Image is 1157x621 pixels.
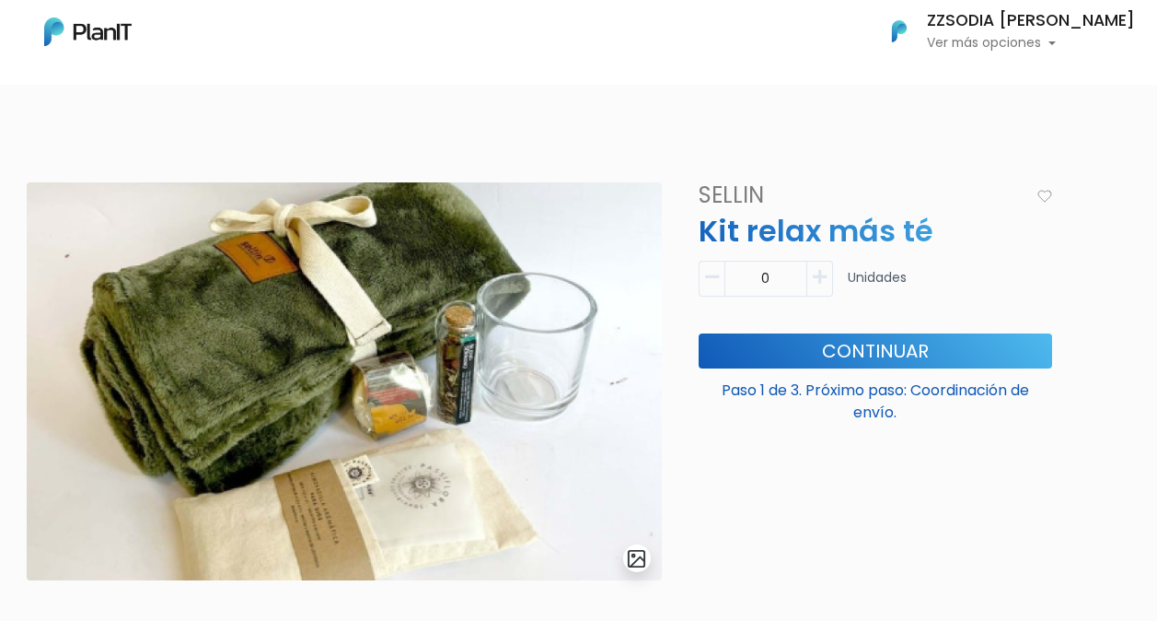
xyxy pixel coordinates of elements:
h6: ZZSODIA [PERSON_NAME] [927,13,1135,29]
p: Paso 1 de 3. Próximo paso: Coordinación de envío. [699,372,1052,424]
img: 68921f9ede5ef_captura-de-pantalla-2025-08-05-121323.png [27,182,662,580]
img: gallery-light [626,548,647,569]
h4: SELLIN [688,182,1032,209]
img: PlanIt Logo [44,18,132,46]
p: Ver más opciones [927,37,1135,50]
p: Unidades [848,268,907,304]
img: PlanIt Logo [879,11,920,52]
button: Continuar [699,334,1052,369]
p: Kit relax más té [688,209,1063,253]
button: PlanIt Logo ZZSODIA [PERSON_NAME] Ver más opciones [868,7,1135,55]
img: heart_icon [1037,190,1052,203]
